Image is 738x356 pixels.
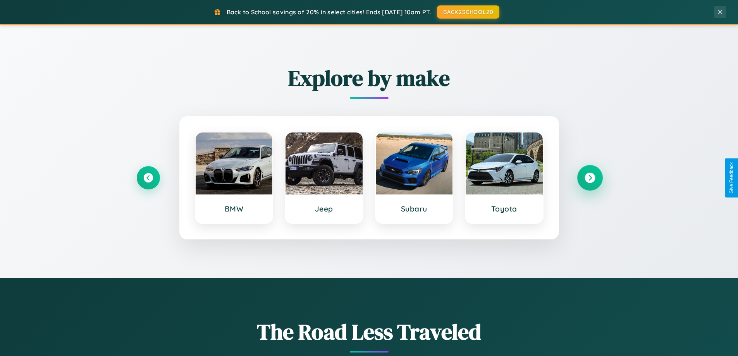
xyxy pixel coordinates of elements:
[137,317,602,347] h1: The Road Less Traveled
[227,8,431,16] span: Back to School savings of 20% in select cities! Ends [DATE] 10am PT.
[293,204,355,213] h3: Jeep
[203,204,265,213] h3: BMW
[384,204,445,213] h3: Subaru
[473,204,535,213] h3: Toyota
[137,63,602,93] h2: Explore by make
[729,162,734,194] div: Give Feedback
[437,5,499,19] button: BACK2SCHOOL20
